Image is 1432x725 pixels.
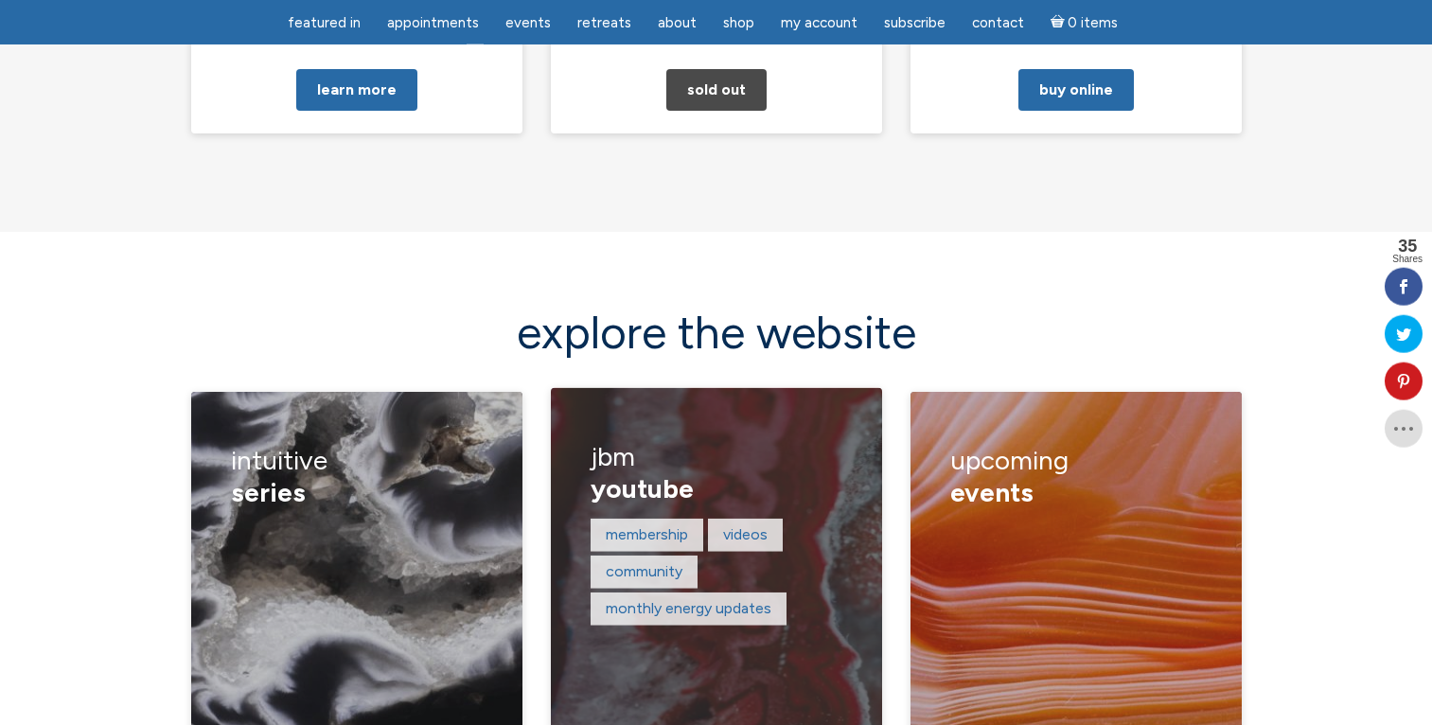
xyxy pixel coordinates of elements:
span: Retreats [577,14,631,31]
span: Shop [723,14,754,31]
i: Cart [1051,14,1069,31]
a: Retreats [566,5,643,42]
span: Appointments [387,14,479,31]
h3: upcoming [950,432,1201,522]
span: Shares [1392,255,1423,264]
h3: JBM [591,428,841,518]
a: Learn More [296,69,417,111]
a: Buy Online [1018,69,1134,111]
a: Appointments [376,5,490,42]
span: My Account [781,14,857,31]
span: 0 items [1068,16,1118,30]
a: Videos [723,525,768,543]
span: series [231,476,306,508]
span: About [658,14,697,31]
a: Monthly Energy Updates [606,599,771,617]
a: Cart0 items [1039,3,1130,42]
span: 35 [1392,238,1423,255]
span: YouTube [591,472,694,504]
h3: Intuitive [231,432,482,522]
a: Sold Out [666,69,767,111]
a: Shop [712,5,766,42]
a: My Account [769,5,869,42]
span: featured in [288,14,361,31]
a: Contact [961,5,1035,42]
h2: explore the website [191,308,1242,358]
span: Subscribe [884,14,946,31]
span: Events [505,14,551,31]
a: Events [494,5,562,42]
a: featured in [276,5,372,42]
a: Subscribe [873,5,957,42]
a: About [646,5,708,42]
span: Contact [972,14,1024,31]
a: Community [606,562,682,580]
span: events [950,476,1034,508]
a: Membership [606,525,688,543]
